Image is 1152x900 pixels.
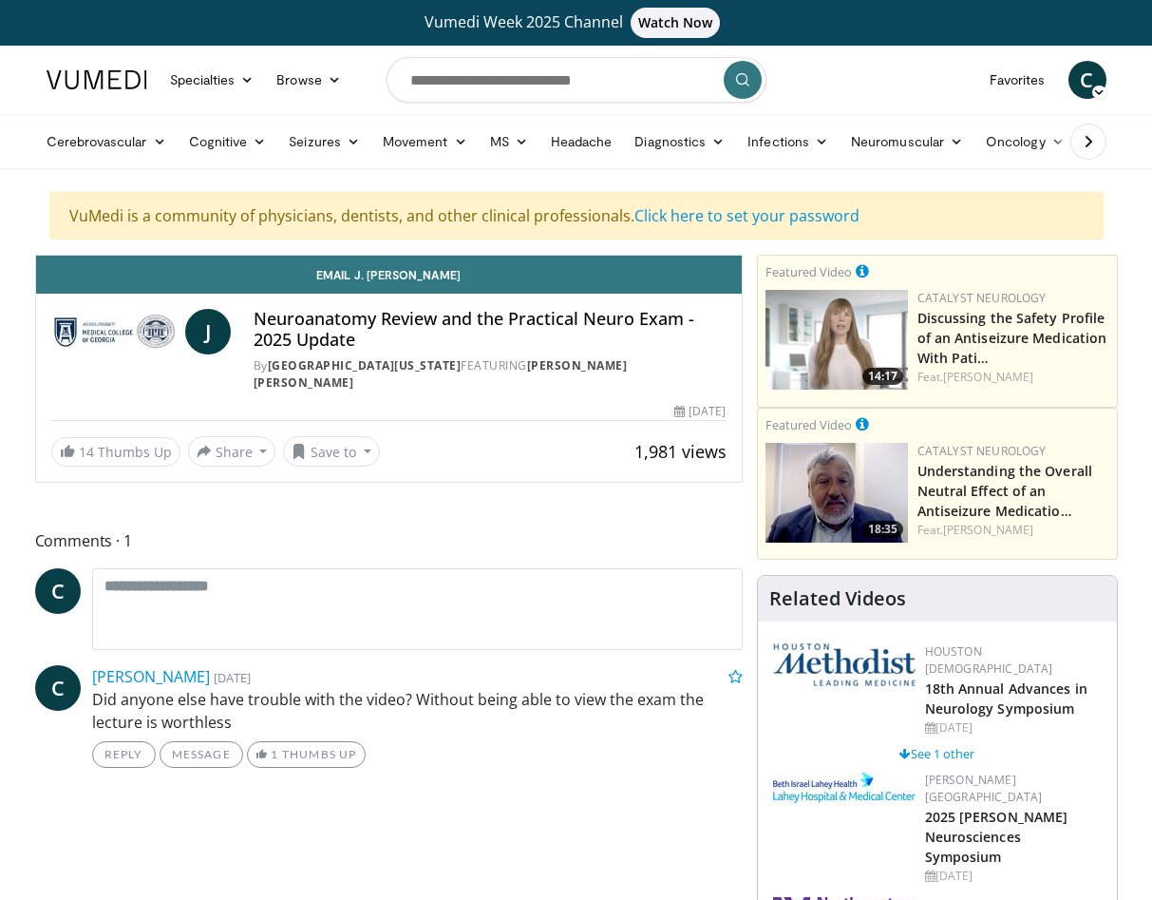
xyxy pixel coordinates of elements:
[271,747,278,761] span: 1
[917,443,1047,459] a: Catalyst Neurology
[47,70,147,89] img: VuMedi Logo
[283,436,380,467] button: Save to
[925,808,1068,866] a: 2025 [PERSON_NAME] Neurosciences Symposium
[36,256,742,294] a: Email J. [PERSON_NAME]
[159,61,266,99] a: Specialties
[268,357,462,373] a: [GEOGRAPHIC_DATA][US_STATE]
[925,868,1102,885] div: [DATE]
[917,290,1047,306] a: Catalyst Neurology
[539,123,624,161] a: Headache
[634,205,859,226] a: Click here to set your password
[79,443,94,461] span: 14
[736,123,840,161] a: Infections
[925,772,1043,805] a: [PERSON_NAME][GEOGRAPHIC_DATA]
[840,123,974,161] a: Neuromuscular
[479,123,539,161] a: MS
[917,309,1107,367] a: Discussing the Safety Profile of an Antiseizure Medication With Pati…
[925,643,1053,677] a: Houston [DEMOGRAPHIC_DATA]
[925,680,1087,718] a: 18th Annual Advances in Neurology Symposium
[631,8,721,38] span: Watch Now
[178,123,278,161] a: Cognitive
[765,290,908,390] a: 14:17
[92,688,743,734] p: Did anyone else have trouble with the video? Without being able to view the exam the lecture is w...
[917,369,1109,386] div: Feat.
[185,309,231,354] a: J
[387,57,766,103] input: Search topics, interventions
[765,416,852,433] small: Featured Video
[160,741,243,768] a: Message
[254,357,727,392] div: By FEATURING
[634,440,727,463] span: 1,981 views
[765,263,852,280] small: Featured Video
[51,309,178,354] img: Medical College of Georgia - Augusta University
[214,669,251,686] small: [DATE]
[943,522,1033,538] a: [PERSON_NAME]
[773,643,916,686] img: 5e4488cc-e109-4a4e-9fd9-73bb9237ee91.png.150x105_q85_autocrop_double_scale_upscale_version-0.2.png
[899,745,974,762] a: See 1 other
[254,357,628,391] a: [PERSON_NAME] [PERSON_NAME]
[425,11,728,32] span: Vumedi Week 2025 Channel
[265,61,352,99] a: Browse
[623,123,736,161] a: Diagnostics
[674,403,726,420] div: [DATE]
[765,290,908,390] img: c23d0a25-a0b6-49e6-ba12-869cdc8b250a.png.150x105_q85_crop-smart_upscale.jpg
[862,521,903,538] span: 18:35
[35,528,743,553] span: Comments 1
[254,309,727,350] h4: Neuroanatomy Review and the Practical Neuro Exam - 2025 Update
[1068,61,1106,99] a: C
[49,192,1104,239] div: VuMedi is a community of physicians, dentists, and other clinical professionals.
[943,369,1033,385] a: [PERSON_NAME]
[769,587,906,610] h4: Related Videos
[92,741,156,768] a: Reply
[925,719,1102,737] div: [DATE]
[974,123,1076,161] a: Oncology
[773,772,916,803] img: e7977282-282c-4444-820d-7cc2733560fd.jpg.150x105_q85_autocrop_double_scale_upscale_version-0.2.jpg
[765,443,908,543] img: 01bfc13d-03a0-4cb7-bbaa-2eb0a1ecb046.png.150x105_q85_crop-smart_upscale.jpg
[862,368,903,385] span: 14:17
[49,8,1104,38] a: Vumedi Week 2025 ChannelWatch Now
[92,666,210,687] a: [PERSON_NAME]
[277,123,371,161] a: Seizures
[917,522,1109,539] div: Feat.
[978,61,1057,99] a: Favorites
[35,665,81,711] a: C
[917,462,1093,520] a: Understanding the Overall Neutral Effect of an Antiseizure Medicatio…
[35,123,178,161] a: Cerebrovascular
[247,741,366,768] a: 1 Thumbs Up
[765,443,908,543] a: 18:35
[35,568,81,614] a: C
[51,437,180,467] a: 14 Thumbs Up
[371,123,479,161] a: Movement
[188,436,276,467] button: Share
